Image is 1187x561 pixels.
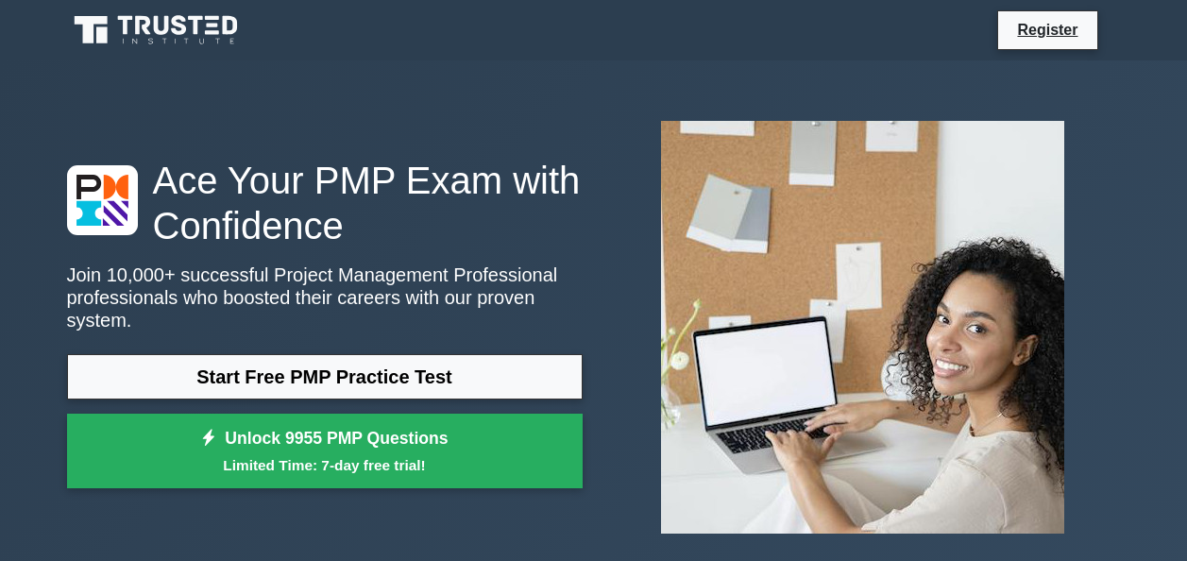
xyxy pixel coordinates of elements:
h1: Ace Your PMP Exam with Confidence [67,158,583,248]
a: Unlock 9955 PMP QuestionsLimited Time: 7-day free trial! [67,414,583,489]
p: Join 10,000+ successful Project Management Professional professionals who boosted their careers w... [67,263,583,331]
a: Register [1006,18,1089,42]
small: Limited Time: 7-day free trial! [91,454,559,476]
a: Start Free PMP Practice Test [67,354,583,399]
